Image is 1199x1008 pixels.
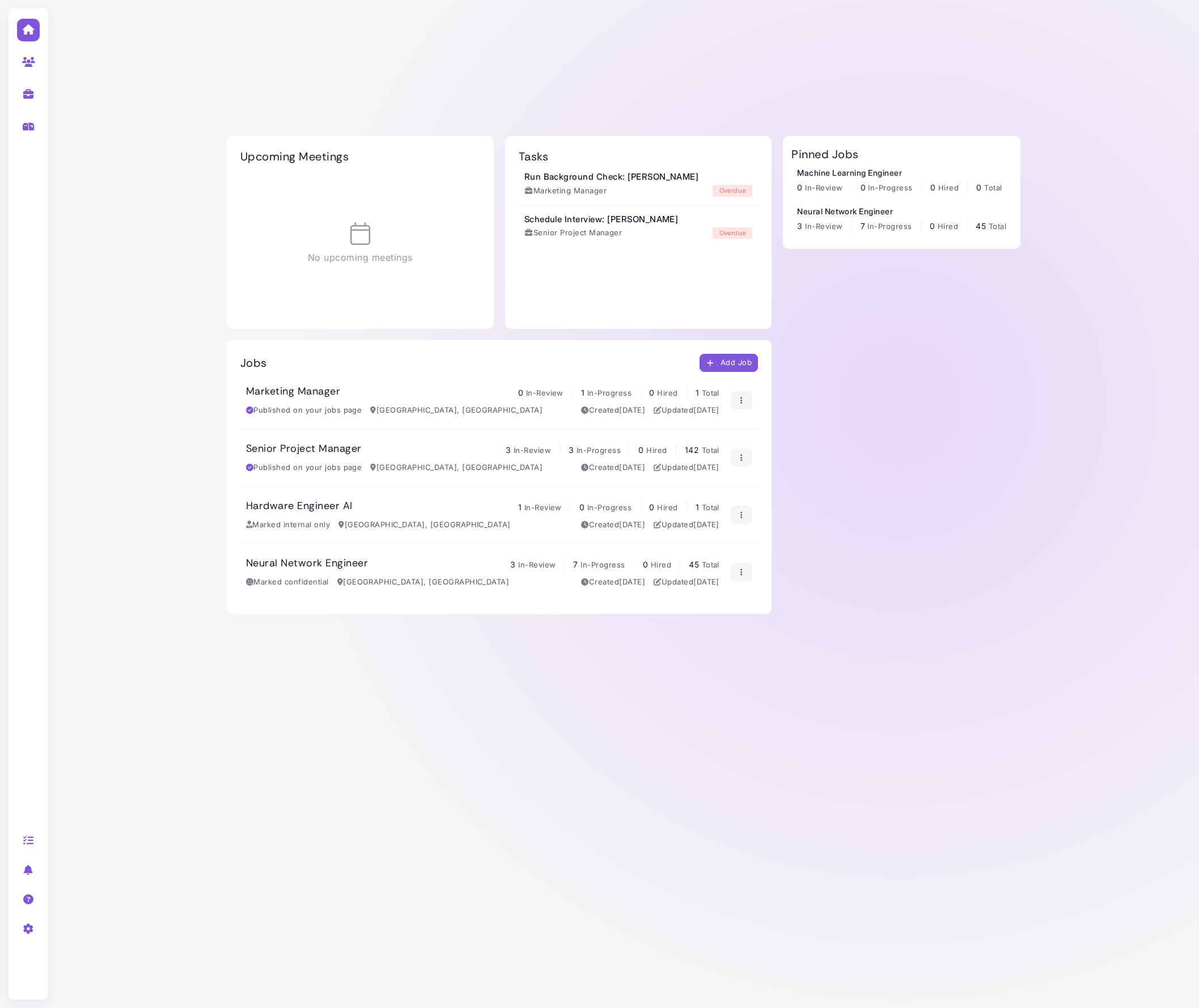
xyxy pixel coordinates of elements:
[654,519,719,531] div: Updated
[797,205,1006,217] div: Neural Network Engineer
[654,462,719,473] div: Updated
[638,445,643,455] span: 0
[654,405,719,416] div: Updated
[649,388,654,397] span: 0
[797,205,1006,232] a: Neural Network Engineer 3 In-Review 7 In-Progress 0 Hired 45 Total
[861,183,866,192] span: 0
[651,560,671,569] span: Hired
[805,183,842,192] span: In-Review
[654,577,719,588] div: Updated
[868,183,912,192] span: In-Progress
[797,221,802,231] span: 3
[524,214,679,225] h3: Schedule Interview: [PERSON_NAME]
[514,446,551,455] span: In-Review
[700,354,759,372] button: Add Job
[702,388,719,397] span: Total
[976,221,986,231] span: 45
[930,183,935,192] span: 0
[702,503,719,512] span: Total
[577,446,621,455] span: In-Progress
[646,446,667,455] span: Hired
[581,388,584,397] span: 1
[524,185,607,197] div: Marketing Manager
[696,502,699,512] span: 1
[702,446,719,455] span: Total
[685,445,699,455] span: 142
[526,388,564,397] span: In-Review
[867,222,912,231] span: In-Progress
[524,503,562,512] span: In-Review
[619,463,645,472] time: Jan 27, 2025
[938,222,958,231] span: Hired
[518,502,522,512] span: 1
[619,520,645,529] time: Jan 07, 2025
[581,560,625,569] span: In-Progress
[930,221,935,231] span: 0
[587,503,632,512] span: In-Progress
[861,221,865,231] span: 7
[706,357,752,369] div: Add Job
[510,560,515,569] span: 3
[524,227,622,239] div: Senior Project Manager
[587,388,632,397] span: In-Progress
[797,183,802,192] span: 0
[581,519,645,531] div: Created
[240,150,349,163] h2: Upcoming Meetings
[984,183,1002,192] span: Total
[246,386,340,398] h3: Marketing Manager
[713,227,752,239] div: overdue
[569,445,574,455] span: 3
[657,388,677,397] span: Hired
[581,577,645,588] div: Created
[693,577,719,586] time: Jan 27, 2025
[246,519,330,531] div: Marked internal only
[246,557,368,570] h3: Neural Network Engineer
[246,443,362,455] h3: Senior Project Manager
[579,502,584,512] span: 0
[246,405,362,416] div: Published on your jobs page
[619,405,645,414] time: May 21, 2025
[524,172,699,182] h3: Run Background Check: [PERSON_NAME]
[619,577,645,586] time: Jan 07, 2025
[689,560,699,569] span: 45
[337,577,510,588] div: [GEOGRAPHIC_DATA], [GEOGRAPHIC_DATA]
[696,388,699,397] span: 1
[240,175,480,312] div: No upcoming meetings
[693,463,719,472] time: Jul 28, 2025
[506,445,511,455] span: 3
[519,150,548,163] h2: Tasks
[581,462,645,473] div: Created
[643,560,648,569] span: 0
[657,503,677,512] span: Hired
[693,405,719,414] time: Jun 09, 2025
[791,147,858,161] h2: Pinned Jobs
[976,183,981,192] span: 0
[797,167,1002,194] a: Machine Learning Engineer 0 In-Review 0 In-Progress 0 Hired 0 Total
[702,560,719,569] span: Total
[649,502,654,512] span: 0
[246,500,353,513] h3: Hardware Engineer AI
[938,183,959,192] span: Hired
[338,519,511,531] div: [GEOGRAPHIC_DATA], [GEOGRAPHIC_DATA]
[518,388,523,397] span: 0
[370,405,543,416] div: [GEOGRAPHIC_DATA], [GEOGRAPHIC_DATA]
[805,222,842,231] span: In-Review
[573,560,578,569] span: 7
[713,185,752,197] div: overdue
[246,577,329,588] div: Marked confidential
[581,405,645,416] div: Created
[693,520,719,529] time: Jun 17, 2025
[518,560,556,569] span: In-Review
[240,356,267,370] h2: Jobs
[246,462,362,473] div: Published on your jobs page
[989,222,1006,231] span: Total
[370,462,543,473] div: [GEOGRAPHIC_DATA], [GEOGRAPHIC_DATA]
[797,167,1002,179] div: Machine Learning Engineer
